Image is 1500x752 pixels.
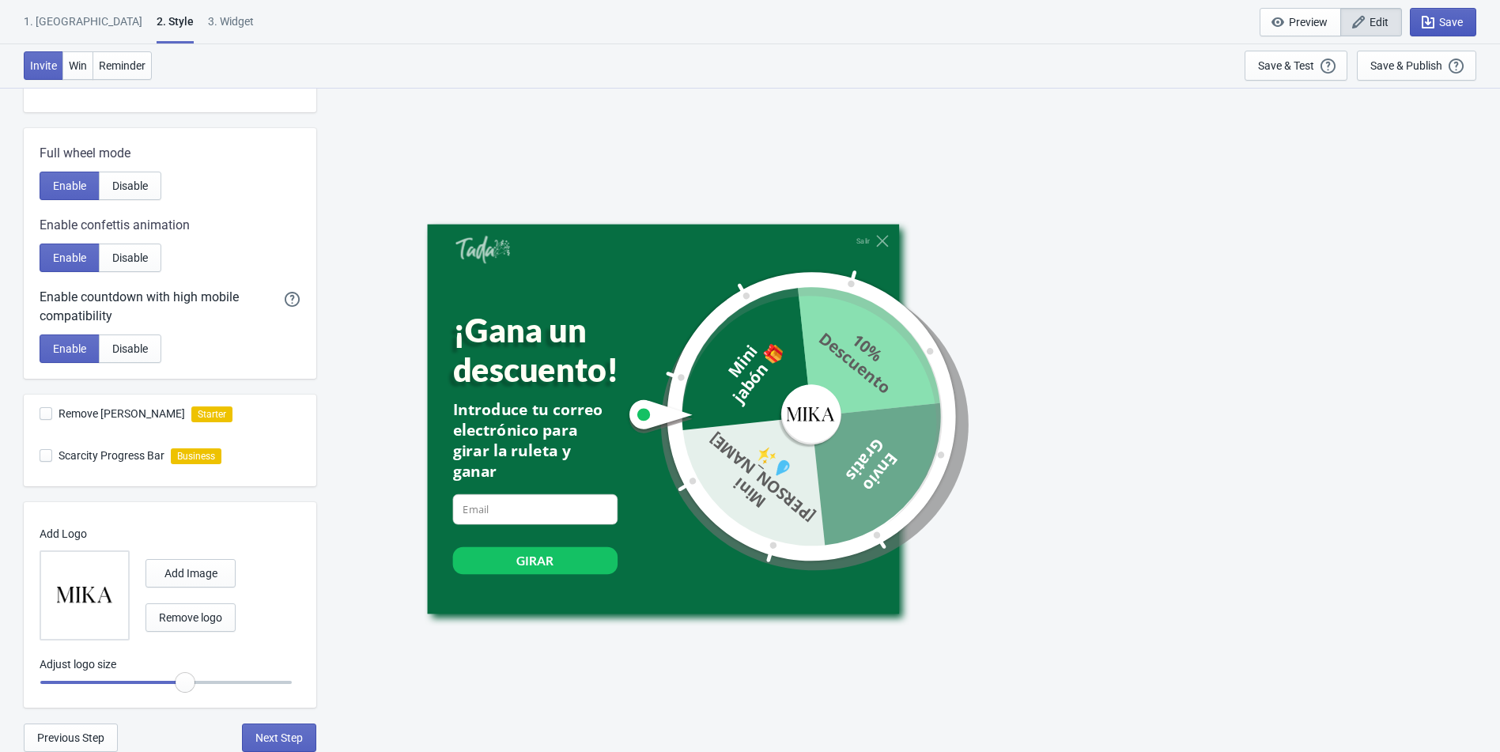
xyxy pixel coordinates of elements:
[1340,8,1402,36] button: Edit
[191,406,232,422] i: Starter
[57,568,112,623] img: 1720656544250.png
[164,567,217,580] span: Add Image
[99,334,161,363] button: Disable
[1260,8,1341,36] button: Preview
[59,448,164,463] span: Scarcity Progress Bar
[145,559,236,588] button: Add Image
[30,59,57,72] span: Invite
[99,59,145,72] span: Reminder
[1258,59,1314,72] div: Save & Test
[208,13,254,41] div: 3. Widget
[24,13,142,41] div: 1. [GEOGRAPHIC_DATA]
[157,13,194,43] div: 2 . Style
[242,724,316,752] button: Next Step
[171,448,221,464] i: Business
[99,244,161,272] button: Disable
[40,334,100,363] button: Enable
[40,244,100,272] button: Enable
[62,51,93,80] button: Win
[112,342,148,355] span: Disable
[40,216,190,235] span: Enable confettis animation
[145,603,236,632] button: Remove logo
[856,236,870,245] div: Salir
[37,731,104,744] span: Previous Step
[112,179,148,192] span: Disable
[53,342,86,355] span: Enable
[1410,8,1476,36] button: Save
[455,235,509,266] a: Tada Shopify App - Exit Intent, Spin to Win Popups, Newsletter Discount Gift Game
[1245,51,1347,81] button: Save & Test
[93,51,152,80] button: Reminder
[69,59,87,72] span: Win
[59,406,185,421] span: Remove [PERSON_NAME]
[99,172,161,200] button: Disable
[40,288,285,326] div: Enable countdown with high mobile compatibility
[112,251,148,264] span: Disable
[40,144,130,163] span: Full wheel mode
[255,731,303,744] span: Next Step
[159,611,222,624] span: Remove logo
[40,172,100,200] button: Enable
[1370,59,1442,72] div: Save & Publish
[40,526,293,542] p: Add Logo
[1439,16,1463,28] span: Save
[24,51,63,80] button: Invite
[455,235,509,264] img: Tada Shopify App - Exit Intent, Spin to Win Popups, Newsletter Discount Gift Game
[53,179,86,192] span: Enable
[1370,16,1389,28] span: Edit
[24,724,118,752] button: Previous Step
[452,494,617,524] input: Email
[452,311,650,389] div: ¡Gana un descuento!
[452,399,617,482] div: Introduce tu correo electrónico para girar la ruleta y ganar
[53,251,86,264] span: Enable
[1289,16,1328,28] span: Preview
[1357,51,1476,81] button: Save & Publish
[516,552,554,569] div: GIRAR
[40,656,293,673] p: Adjust logo size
